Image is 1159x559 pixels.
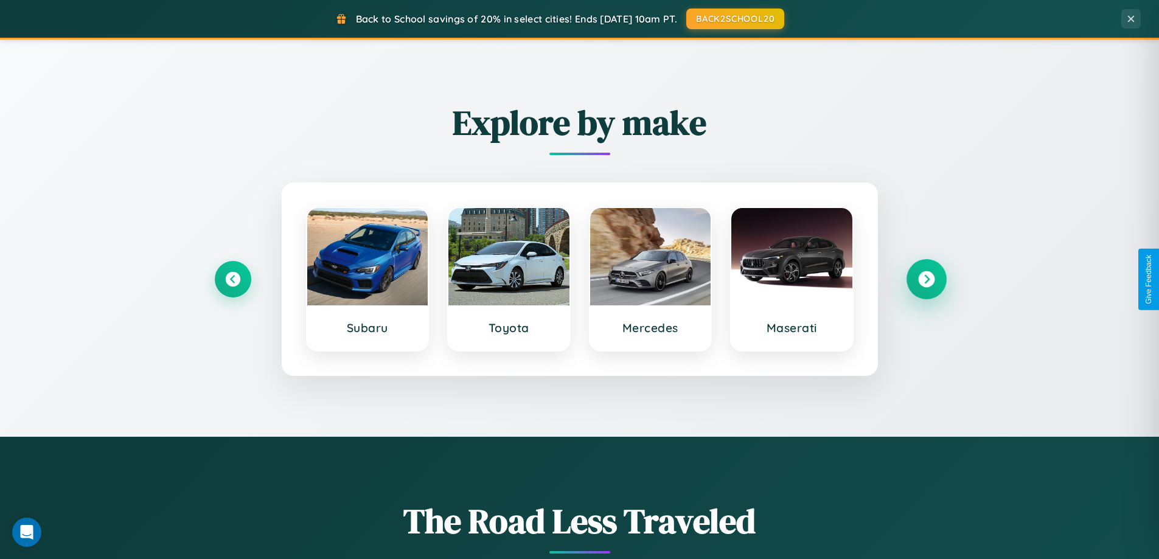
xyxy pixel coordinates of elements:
[12,518,41,547] div: Open Intercom Messenger
[743,321,840,335] h3: Maserati
[356,13,677,25] span: Back to School savings of 20% in select cities! Ends [DATE] 10am PT.
[602,321,699,335] h3: Mercedes
[215,99,945,146] h2: Explore by make
[686,9,784,29] button: BACK2SCHOOL20
[319,321,416,335] h3: Subaru
[215,498,945,544] h1: The Road Less Traveled
[461,321,557,335] h3: Toyota
[1144,255,1153,304] div: Give Feedback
